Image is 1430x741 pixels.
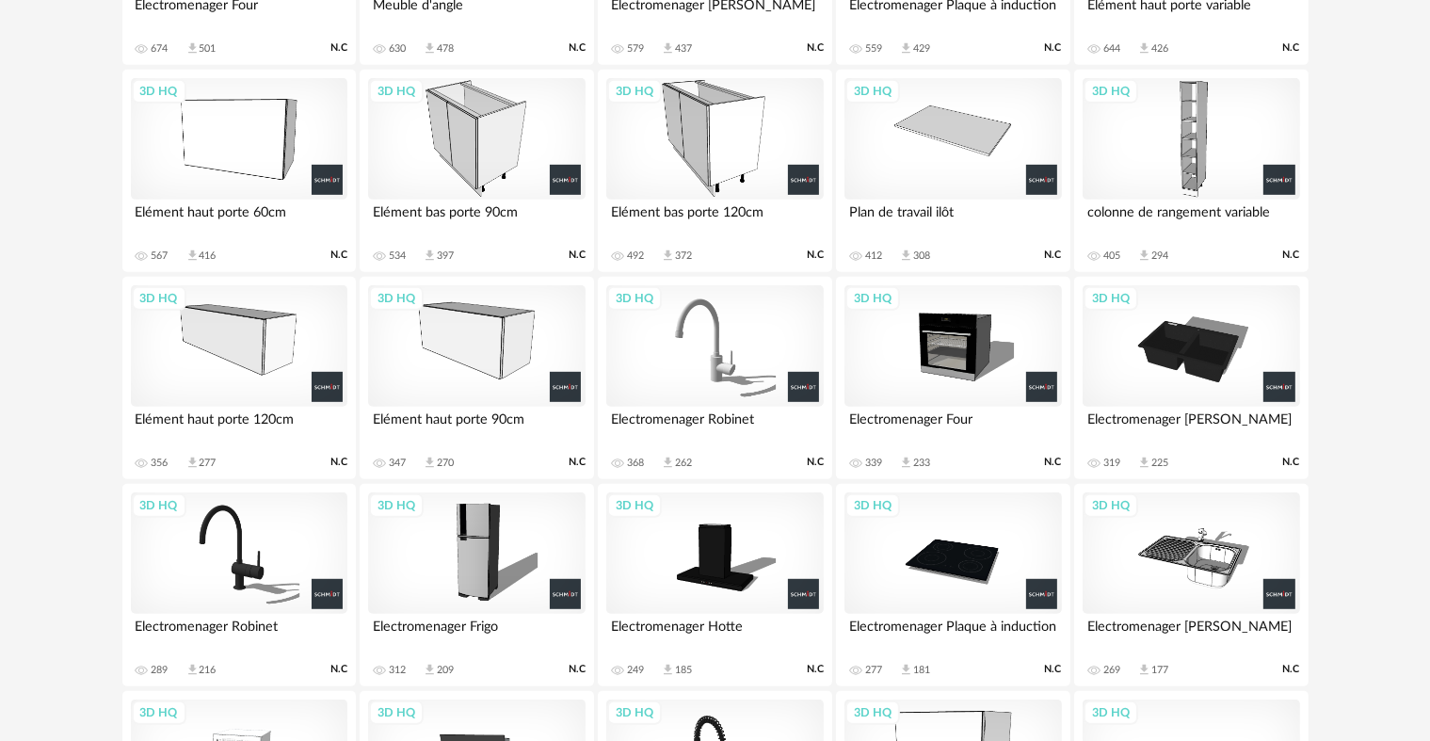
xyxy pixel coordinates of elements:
[389,457,406,470] div: 347
[1083,200,1299,237] div: colonne de rangement variable
[899,41,913,56] span: Download icon
[1084,79,1138,104] div: 3D HQ
[132,493,186,518] div: 3D HQ
[845,701,900,725] div: 3D HQ
[1045,456,1062,469] span: N.C
[836,484,1069,687] a: 3D HQ Electromenager Plaque à induction 277 Download icon 181 N.C
[913,457,930,470] div: 233
[389,250,406,263] div: 534
[437,250,454,263] div: 397
[200,664,217,677] div: 216
[607,79,662,104] div: 3D HQ
[1103,42,1120,56] div: 644
[569,249,586,262] span: N.C
[1151,250,1168,263] div: 294
[606,614,823,652] div: Electromenager Hotte
[131,407,347,444] div: Elément haut porte 120cm
[330,249,347,262] span: N.C
[627,42,644,56] div: 579
[845,286,900,311] div: 3D HQ
[899,249,913,263] span: Download icon
[1137,41,1151,56] span: Download icon
[661,456,675,470] span: Download icon
[598,484,831,687] a: 3D HQ Electromenager Hotte 249 Download icon 185 N.C
[1084,701,1138,725] div: 3D HQ
[1151,42,1168,56] div: 426
[1283,41,1300,55] span: N.C
[368,614,585,652] div: Electromenager Frigo
[865,457,882,470] div: 339
[865,664,882,677] div: 277
[330,41,347,55] span: N.C
[1074,484,1308,687] a: 3D HQ Electromenager [PERSON_NAME] 269 Download icon 177 N.C
[844,200,1061,237] div: Plan de travail ilôt
[569,663,586,676] span: N.C
[836,277,1069,480] a: 3D HQ Electromenager Four 339 Download icon 233 N.C
[132,701,186,725] div: 3D HQ
[675,250,692,263] div: 372
[1083,407,1299,444] div: Electromenager [PERSON_NAME]
[1045,249,1062,262] span: N.C
[437,664,454,677] div: 209
[865,250,882,263] div: 412
[598,277,831,480] a: 3D HQ Electromenager Robinet 368 Download icon 262 N.C
[132,286,186,311] div: 3D HQ
[899,456,913,470] span: Download icon
[569,41,586,55] span: N.C
[606,407,823,444] div: Electromenager Robinet
[807,41,824,55] span: N.C
[675,457,692,470] div: 262
[152,42,169,56] div: 674
[899,663,913,677] span: Download icon
[607,701,662,725] div: 3D HQ
[389,42,406,56] div: 630
[423,663,437,677] span: Download icon
[185,41,200,56] span: Download icon
[1084,493,1138,518] div: 3D HQ
[200,250,217,263] div: 416
[675,664,692,677] div: 185
[607,286,662,311] div: 3D HQ
[330,456,347,469] span: N.C
[369,493,424,518] div: 3D HQ
[389,664,406,677] div: 312
[122,277,356,480] a: 3D HQ Elément haut porte 120cm 356 Download icon 277 N.C
[627,250,644,263] div: 492
[360,70,593,273] a: 3D HQ Elément bas porte 90cm 534 Download icon 397 N.C
[1283,456,1300,469] span: N.C
[131,614,347,652] div: Electromenager Robinet
[913,42,930,56] div: 429
[1137,663,1151,677] span: Download icon
[598,70,831,273] a: 3D HQ Elément bas porte 120cm 492 Download icon 372 N.C
[131,200,347,237] div: Elément haut porte 60cm
[368,200,585,237] div: Elément bas porte 90cm
[152,250,169,263] div: 567
[845,79,900,104] div: 3D HQ
[1151,664,1168,677] div: 177
[122,70,356,273] a: 3D HQ Elément haut porte 60cm 567 Download icon 416 N.C
[1283,249,1300,262] span: N.C
[369,286,424,311] div: 3D HQ
[607,493,662,518] div: 3D HQ
[1074,70,1308,273] a: 3D HQ colonne de rangement variable 405 Download icon 294 N.C
[845,493,900,518] div: 3D HQ
[437,42,454,56] div: 478
[360,484,593,687] a: 3D HQ Electromenager Frigo 312 Download icon 209 N.C
[865,42,882,56] div: 559
[368,407,585,444] div: Elément haut porte 90cm
[844,614,1061,652] div: Electromenager Plaque à induction
[185,663,200,677] span: Download icon
[1137,456,1151,470] span: Download icon
[330,663,347,676] span: N.C
[675,42,692,56] div: 437
[1045,663,1062,676] span: N.C
[1103,664,1120,677] div: 269
[423,249,437,263] span: Download icon
[200,457,217,470] div: 277
[913,250,930,263] div: 308
[627,664,644,677] div: 249
[1103,250,1120,263] div: 405
[1074,277,1308,480] a: 3D HQ Electromenager [PERSON_NAME] 319 Download icon 225 N.C
[1283,663,1300,676] span: N.C
[569,456,586,469] span: N.C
